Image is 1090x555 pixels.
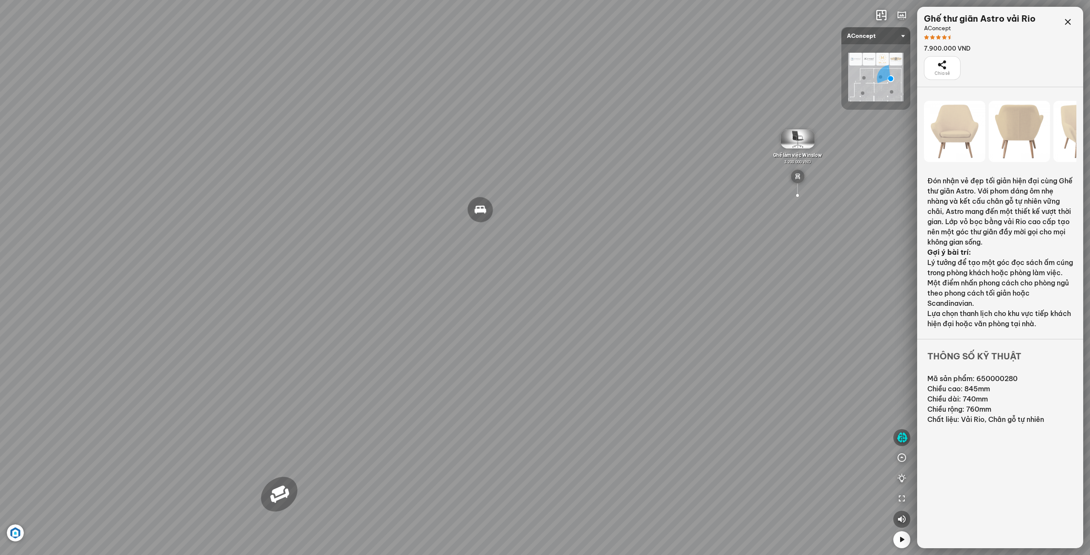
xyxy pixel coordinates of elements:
li: Lựa chọn thanh lịch cho khu vực tiếp khách hiện đại hoặc văn phòng tại nhà. [927,308,1073,329]
li: Chiều cao: 845mm [927,384,1073,394]
li: Một điểm nhấn phong cách cho phòng ngủ theo phong cách tối giản hoặc Scandinavian. [927,278,1073,308]
span: Ghế làm việc Winslow [773,152,822,158]
div: AConcept [924,24,1035,32]
div: Ghế thư giãn Astro vải Rio [924,14,1035,24]
strong: Gợi ý bài trí: [927,248,971,256]
span: star [948,35,953,40]
img: type_chair_EH76Y3RXHCN6.svg [791,170,804,183]
div: 7.900.000 VND [924,44,1035,53]
span: star [930,35,935,40]
span: AConcept [847,27,905,44]
li: Chiều dài: 740mm [927,394,1073,404]
span: 3.200.000 VND [784,159,811,164]
span: star [936,35,941,40]
span: star [942,35,947,40]
p: Đón nhận vẻ đẹp tối giản hiện đại cùng Ghế thư giãn Astro. Với phom dáng ôm nhẹ nhàng và kết cấu ... [927,176,1073,247]
li: Mã sản phẩm: 650000280 [927,373,1073,384]
span: star [924,35,929,40]
img: ghe_lam_viec_wi_Y9JC27A3G7CD.gif [780,129,815,148]
img: AConcept_CTMHTJT2R6E4.png [848,53,904,101]
img: Artboard_6_4x_1_F4RHW9YJWHU.jpg [7,524,24,541]
li: Chất liệu: Vải Rio, Chân gỗ tự nhiên [927,414,1073,424]
li: Lý tưởng để tạo một góc đọc sách ấm cúng trong phòng khách hoặc phòng làm việc. [927,257,1073,278]
span: Chia sẻ [935,70,950,77]
li: Chiều rộng: 760mm [927,404,1073,414]
div: Thông số kỹ thuật [917,339,1083,363]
